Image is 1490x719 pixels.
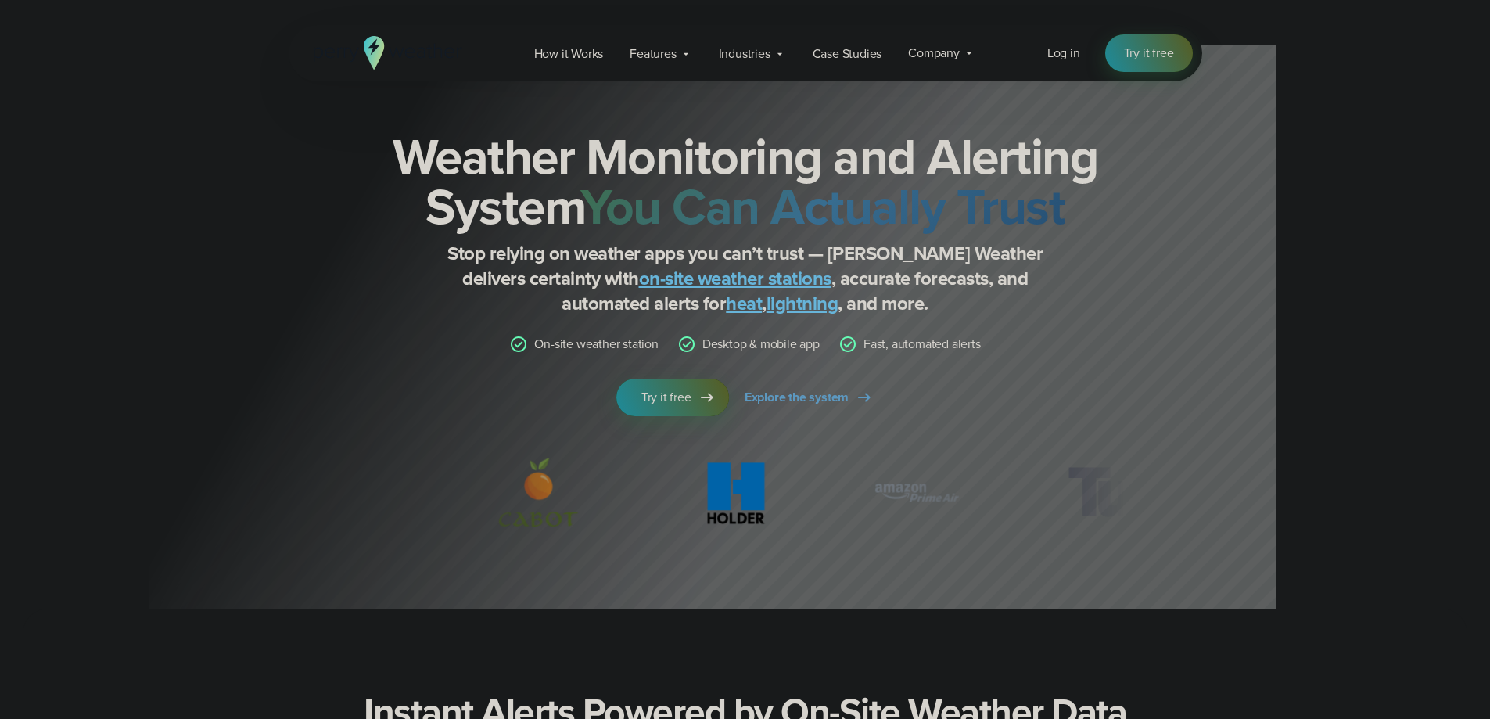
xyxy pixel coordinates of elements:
strong: You Can Actually Trust [580,170,1065,243]
div: slideshow [367,454,1124,540]
div: 11 of 12 [685,454,788,532]
p: Stop relying on weather apps you can’t trust — [PERSON_NAME] Weather delivers certainty with , ac... [433,241,1058,316]
span: Try it free [1124,44,1174,63]
img: Holder.svg [685,454,788,532]
a: on-site weather stations [639,264,831,293]
div: 10 of 12 [468,454,611,532]
a: Try it free [616,379,729,416]
a: Try it free [1105,34,1193,72]
div: 1 of 12 [1045,454,1267,532]
img: Turner-Construction_1.svg [1045,454,1267,532]
a: Explore the system [745,379,874,416]
span: How it Works [534,45,604,63]
p: On-site weather station [534,335,658,354]
span: Log in [1047,44,1080,62]
p: Fast, automated alerts [863,335,981,354]
span: Explore the system [745,388,849,407]
a: heat [726,289,762,318]
span: Industries [719,45,770,63]
img: Amazon-Air-logo.svg [863,454,970,532]
a: Case Studies [799,38,896,70]
div: 12 of 12 [863,454,970,532]
a: How it Works [521,38,617,70]
span: Features [630,45,676,63]
img: University-of-Southern-California-USC.svg [296,454,393,532]
a: Log in [1047,44,1080,63]
h2: Weather Monitoring and Alerting System [367,131,1124,232]
img: Cabot-Citrus-Farms.svg [468,454,611,532]
p: Desktop & mobile app [702,335,820,354]
span: Company [908,44,960,63]
span: Try it free [641,388,691,407]
div: 9 of 12 [296,454,393,532]
a: lightning [767,289,838,318]
span: Case Studies [813,45,882,63]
